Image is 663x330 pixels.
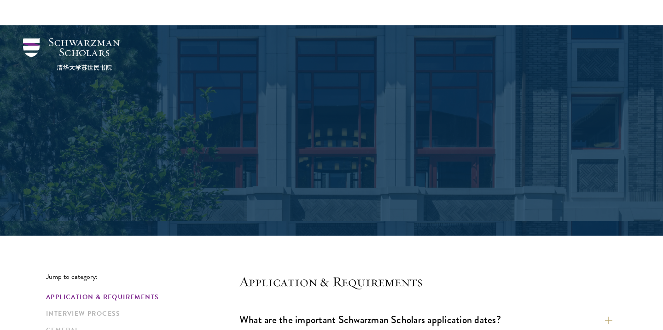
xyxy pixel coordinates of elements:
p: Jump to category: [46,272,239,281]
img: Schwarzman Scholars [23,38,120,70]
button: What are the important Schwarzman Scholars application dates? [239,309,612,330]
a: Application & Requirements [46,292,234,302]
a: Interview Process [46,309,234,318]
h4: Application & Requirements [239,272,612,291]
